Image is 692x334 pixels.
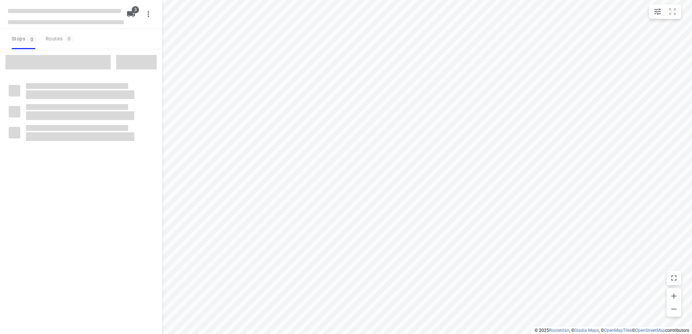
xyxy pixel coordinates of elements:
[574,328,599,333] a: Stadia Maps
[549,328,569,333] a: Routetitan
[649,4,681,19] div: small contained button group
[650,4,665,19] button: Map settings
[635,328,665,333] a: OpenStreetMap
[535,328,689,333] li: © 2025 , © , © © contributors
[604,328,632,333] a: OpenMapTiles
